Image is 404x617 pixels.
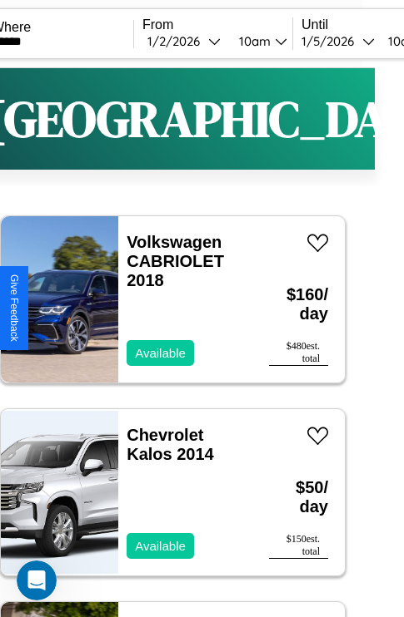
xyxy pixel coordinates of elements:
button: 10am [226,32,292,50]
div: $ 150 est. total [269,533,328,559]
label: From [142,17,292,32]
div: Give Feedback [8,274,20,342]
button: 1/2/2026 [142,32,226,50]
iframe: Intercom live chat [17,560,57,600]
a: Volkswagen CABRIOLET 2018 [127,233,224,289]
h3: $ 50 / day [269,462,328,533]
a: Chevrolet Kalos 2014 [127,426,214,463]
div: 10am [231,33,275,49]
h3: $ 160 / day [269,269,328,340]
div: 1 / 5 / 2026 [302,33,362,49]
div: 1 / 2 / 2026 [147,33,208,49]
p: Available [135,535,186,557]
div: $ 480 est. total [269,340,328,366]
p: Available [135,342,186,364]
